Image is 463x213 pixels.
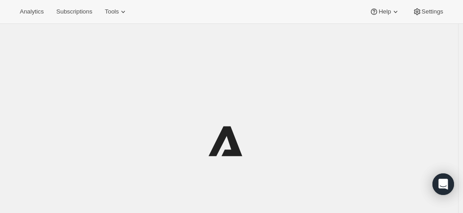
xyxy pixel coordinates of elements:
[378,8,391,15] span: Help
[56,8,92,15] span: Subscriptions
[105,8,119,15] span: Tools
[99,5,133,18] button: Tools
[407,5,449,18] button: Settings
[20,8,44,15] span: Analytics
[364,5,405,18] button: Help
[422,8,443,15] span: Settings
[432,173,454,195] div: Open Intercom Messenger
[51,5,98,18] button: Subscriptions
[14,5,49,18] button: Analytics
